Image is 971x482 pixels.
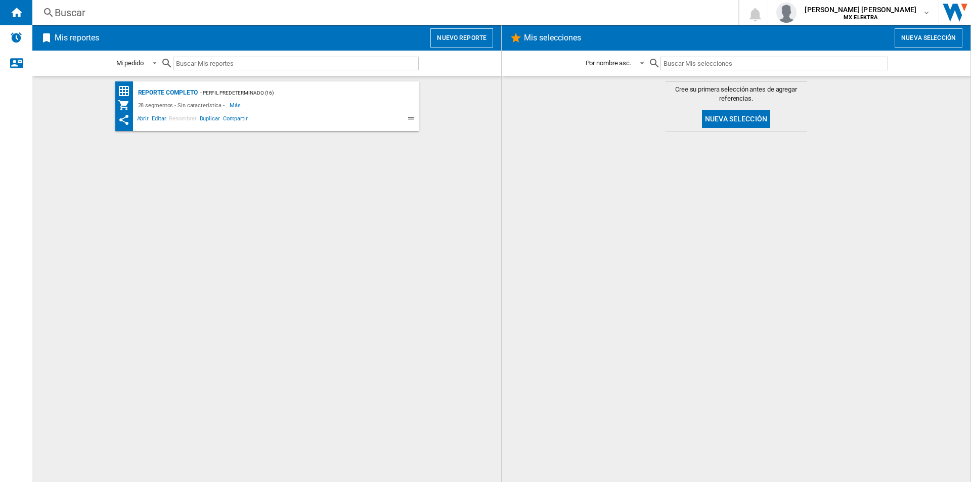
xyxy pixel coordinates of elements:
[660,57,888,70] input: Buscar Mis selecciones
[776,3,797,23] img: profile.jpg
[10,31,22,43] img: alerts-logo.svg
[230,99,242,111] span: Más
[430,28,493,48] button: Nuevo reporte
[522,28,584,48] h2: Mis selecciones
[586,59,632,67] div: Por nombre asc.
[136,114,151,126] span: Abrir
[136,86,198,99] div: Reporte completo
[150,114,167,126] span: Editar
[895,28,962,48] button: Nueva selección
[53,28,101,48] h2: Mis reportes
[173,57,419,70] input: Buscar Mis reportes
[198,86,399,99] div: - Perfil predeterminado (16)
[666,85,807,103] span: Cree su primera selección antes de agregar referencias.
[844,14,877,21] b: MX ELEKTRA
[118,114,130,126] ng-md-icon: Este reporte se ha compartido contigo
[55,6,712,20] div: Buscar
[702,110,770,128] button: Nueva selección
[118,85,136,98] div: Matriz de precios
[136,99,230,111] div: 28 segmentos - Sin característica -
[118,99,136,111] div: Mi colección
[116,59,144,67] div: Mi pedido
[222,114,249,126] span: Compartir
[198,114,222,126] span: Duplicar
[805,5,916,15] span: [PERSON_NAME] [PERSON_NAME]
[167,114,198,126] span: Renombrar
